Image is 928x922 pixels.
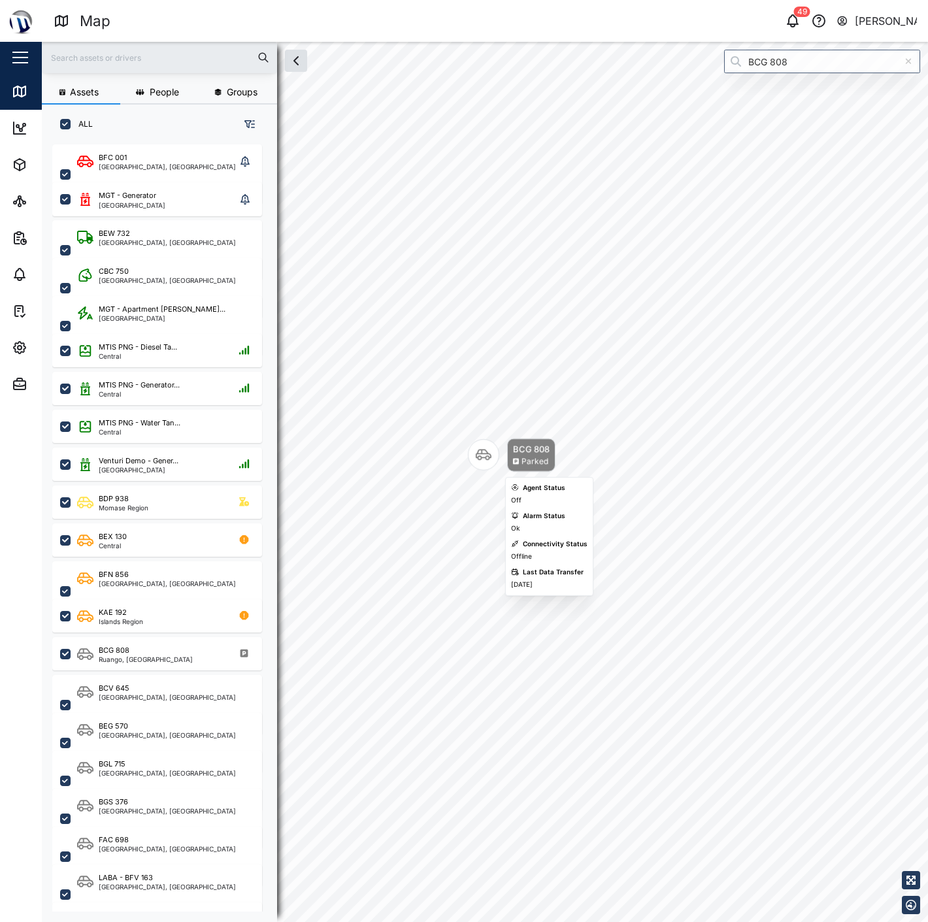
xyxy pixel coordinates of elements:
div: BCV 645 [99,683,129,694]
div: Map marker [468,438,555,472]
div: [GEOGRAPHIC_DATA] [99,467,178,473]
div: Dashboard [34,121,93,135]
div: Central [99,542,127,549]
div: MTIS PNG - Water Tan... [99,418,180,429]
div: Agent Status [523,483,565,493]
div: Alarm Status [523,511,565,521]
div: [PERSON_NAME] [855,13,918,29]
button: [PERSON_NAME] [836,12,918,30]
div: Offline [511,552,532,562]
div: [GEOGRAPHIC_DATA], [GEOGRAPHIC_DATA] [99,846,236,852]
div: BEG 570 [99,721,128,732]
div: FAC 698 [99,834,129,846]
img: Main Logo [7,7,35,35]
div: BGS 376 [99,797,128,808]
div: Map [80,10,110,33]
div: LABA - BFV 163 [99,872,153,883]
span: Groups [227,88,257,97]
label: ALL [71,119,93,129]
div: Alarms [34,267,75,282]
div: Off [511,495,522,506]
div: BGL 715 [99,759,125,770]
span: Assets [70,88,99,97]
div: BCG 808 [99,645,129,656]
div: Assets [34,157,75,172]
div: LABA - BHE 271 [99,910,152,921]
div: [GEOGRAPHIC_DATA], [GEOGRAPHIC_DATA] [99,732,236,738]
div: [GEOGRAPHIC_DATA], [GEOGRAPHIC_DATA] [99,163,236,170]
input: Search by People, Asset, Geozone or Place [724,50,920,73]
div: [GEOGRAPHIC_DATA] [99,315,225,321]
div: Ok [511,523,520,534]
div: Momase Region [99,504,148,511]
div: [GEOGRAPHIC_DATA], [GEOGRAPHIC_DATA] [99,883,236,890]
div: Map [34,84,63,99]
div: MTIS PNG - Generator... [99,380,180,391]
div: CBC 750 [99,266,129,277]
div: Central [99,353,177,359]
div: Connectivity Status [523,539,588,550]
div: Sites [34,194,65,208]
div: Settings [34,340,80,355]
div: MTIS PNG - Diesel Ta... [99,342,177,353]
div: BFC 001 [99,152,127,163]
div: Central [99,429,180,435]
canvas: Map [42,42,928,922]
div: Tasks [34,304,70,318]
div: grid [52,140,276,912]
div: [GEOGRAPHIC_DATA], [GEOGRAPHIC_DATA] [99,239,236,246]
div: Reports [34,231,78,245]
div: MGT - Apartment [PERSON_NAME]... [99,304,225,315]
div: Central [99,391,180,397]
div: Parked [522,455,548,468]
div: 49 [794,7,810,17]
div: [GEOGRAPHIC_DATA], [GEOGRAPHIC_DATA] [99,808,236,814]
div: BCG 808 [513,442,550,455]
div: Ruango, [GEOGRAPHIC_DATA] [99,656,193,663]
div: Venturi Demo - Gener... [99,455,178,467]
div: BFN 856 [99,569,129,580]
div: BDP 938 [99,493,129,504]
div: Last Data Transfer [523,567,584,578]
div: [DATE] [511,580,533,590]
div: [GEOGRAPHIC_DATA], [GEOGRAPHIC_DATA] [99,277,236,284]
div: [GEOGRAPHIC_DATA], [GEOGRAPHIC_DATA] [99,770,236,776]
div: [GEOGRAPHIC_DATA], [GEOGRAPHIC_DATA] [99,580,236,587]
div: [GEOGRAPHIC_DATA] [99,202,165,208]
input: Search assets or drivers [50,48,269,67]
span: People [150,88,179,97]
div: KAE 192 [99,607,127,618]
div: BEW 732 [99,228,130,239]
div: MGT - Generator [99,190,156,201]
div: Islands Region [99,618,143,625]
div: [GEOGRAPHIC_DATA], [GEOGRAPHIC_DATA] [99,694,236,700]
div: Admin [34,377,73,391]
div: BEX 130 [99,531,127,542]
